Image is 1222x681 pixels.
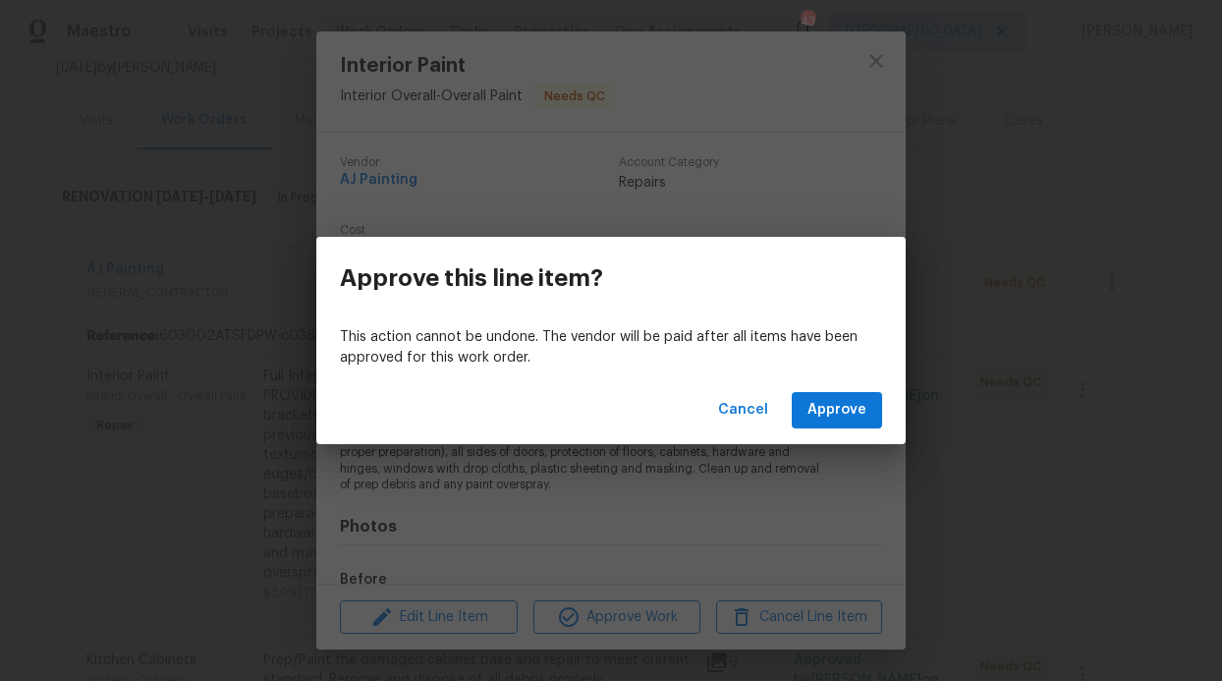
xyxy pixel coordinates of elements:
h3: Approve this line item? [340,264,603,292]
span: Approve [807,398,866,423]
button: Approve [792,392,882,428]
button: Cancel [710,392,776,428]
p: This action cannot be undone. The vendor will be paid after all items have been approved for this... [340,327,882,369]
span: Cancel [718,398,768,423]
